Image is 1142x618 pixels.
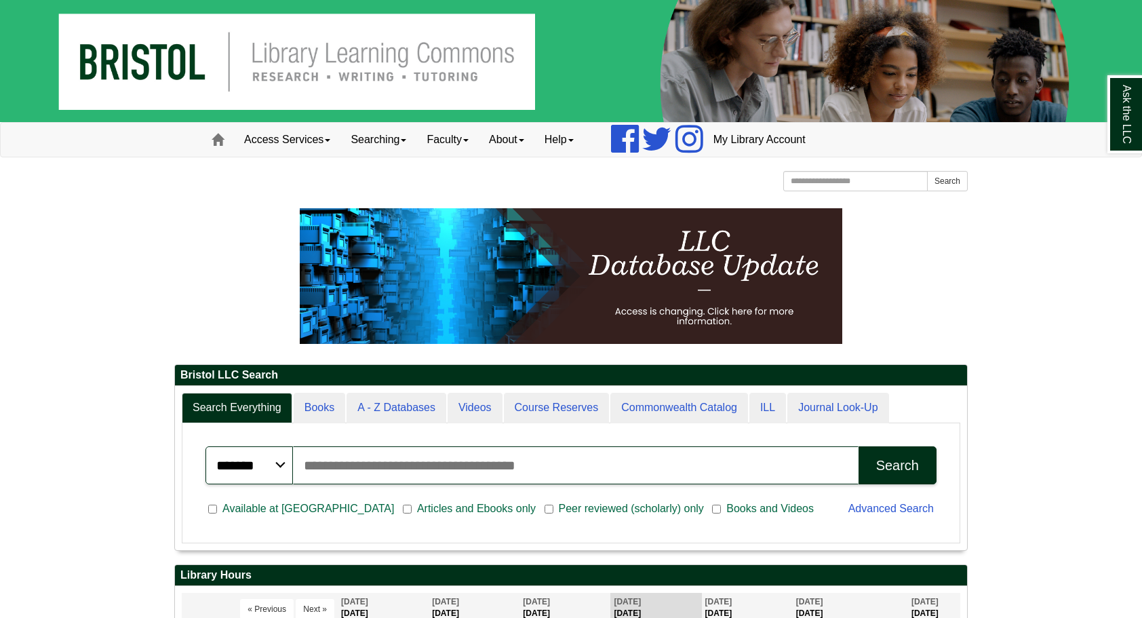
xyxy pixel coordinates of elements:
[876,458,919,474] div: Search
[479,123,534,157] a: About
[545,503,553,516] input: Peer reviewed (scholarly) only
[911,597,939,606] span: [DATE]
[234,123,340,157] a: Access Services
[749,393,786,423] a: ILL
[403,503,412,516] input: Articles and Ebooks only
[175,365,967,386] h2: Bristol LLC Search
[614,597,641,606] span: [DATE]
[534,123,584,157] a: Help
[416,123,479,157] a: Faculty
[553,501,709,517] span: Peer reviewed (scholarly) only
[796,597,823,606] span: [DATE]
[208,503,217,516] input: Available at [GEOGRAPHIC_DATA]
[448,393,503,423] a: Videos
[848,503,934,514] a: Advanced Search
[927,171,968,191] button: Search
[294,393,345,423] a: Books
[182,393,292,423] a: Search Everything
[341,597,368,606] span: [DATE]
[217,501,399,517] span: Available at [GEOGRAPHIC_DATA]
[340,123,416,157] a: Searching
[523,597,550,606] span: [DATE]
[610,393,748,423] a: Commonwealth Catalog
[859,446,937,484] button: Search
[300,208,842,344] img: HTML tutorial
[504,393,610,423] a: Course Reserves
[705,597,732,606] span: [DATE]
[703,123,816,157] a: My Library Account
[432,597,459,606] span: [DATE]
[721,501,819,517] span: Books and Videos
[175,565,967,586] h2: Library Hours
[412,501,541,517] span: Articles and Ebooks only
[712,503,721,516] input: Books and Videos
[347,393,446,423] a: A - Z Databases
[787,393,888,423] a: Journal Look-Up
